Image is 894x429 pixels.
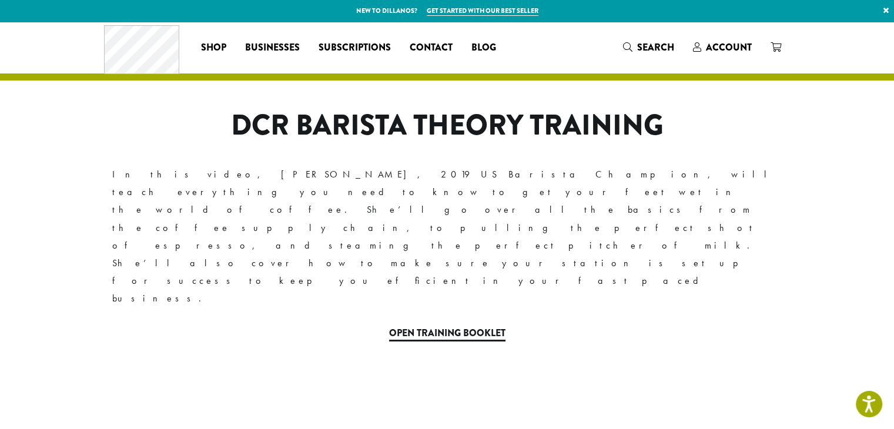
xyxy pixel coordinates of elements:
[319,41,391,55] span: Subscriptions
[706,41,752,54] span: Account
[112,166,782,307] p: In this video, [PERSON_NAME], 2019 US Barista Champion, will teach everything you need to know to...
[410,41,453,55] span: Contact
[201,41,226,55] span: Shop
[389,326,505,341] a: Open Training Booklet
[192,38,236,57] a: Shop
[245,41,300,55] span: Businesses
[427,6,538,16] a: Get started with our best seller
[614,38,684,57] a: Search
[196,109,698,143] h1: DCR Barista Theory Training
[637,41,674,54] span: Search
[471,41,496,55] span: Blog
